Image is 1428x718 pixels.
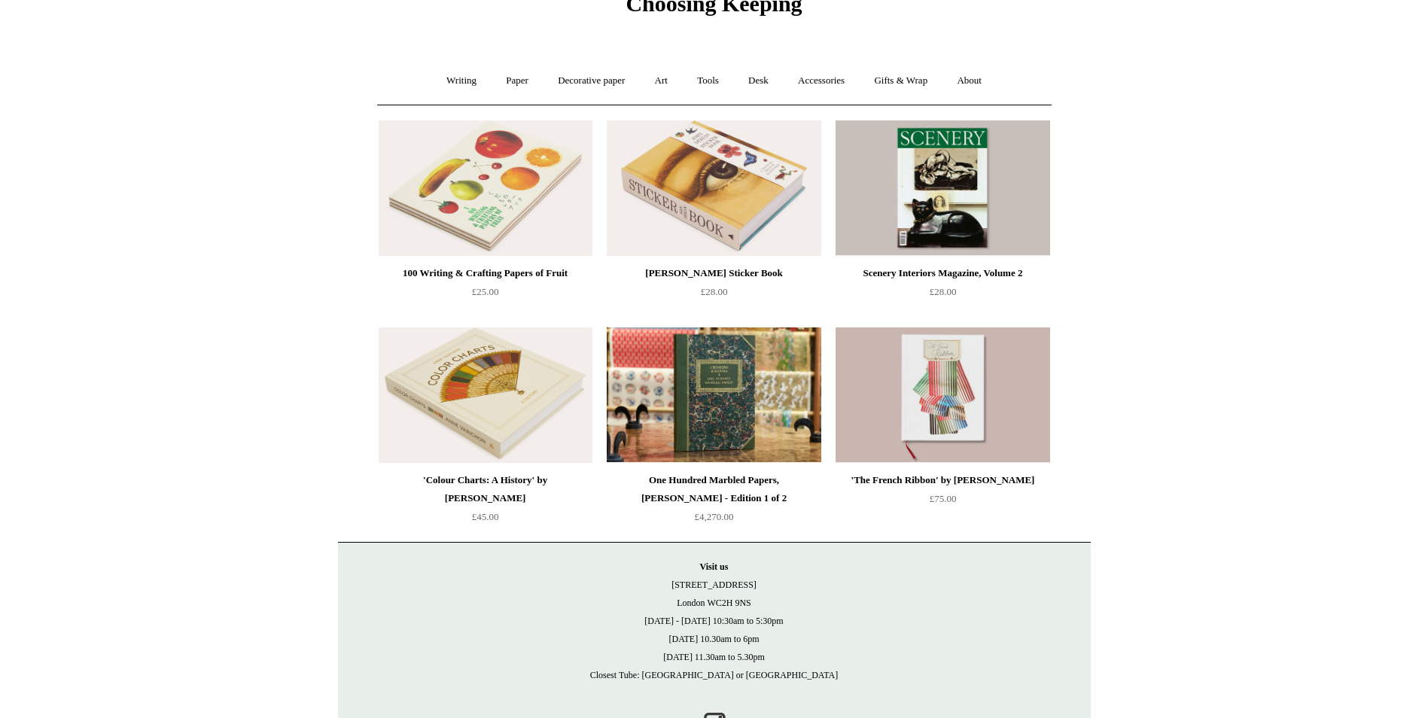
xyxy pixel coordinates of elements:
[379,120,592,256] a: 100 Writing & Crafting Papers of Fruit 100 Writing & Crafting Papers of Fruit
[641,61,681,101] a: Art
[379,120,592,256] img: 100 Writing & Crafting Papers of Fruit
[607,327,821,463] a: One Hundred Marbled Papers, John Jeffery - Edition 1 of 2 One Hundred Marbled Papers, John Jeffer...
[836,327,1049,463] img: 'The French Ribbon' by Suzanne Slesin
[695,511,734,522] span: £4,270.00
[492,61,542,101] a: Paper
[836,120,1049,256] a: Scenery Interiors Magazine, Volume 2 Scenery Interiors Magazine, Volume 2
[839,264,1046,282] div: Scenery Interiors Magazine, Volume 2
[433,61,490,101] a: Writing
[610,471,817,507] div: One Hundred Marbled Papers, [PERSON_NAME] - Edition 1 of 2
[607,264,821,326] a: [PERSON_NAME] Sticker Book £28.00
[839,471,1046,489] div: 'The French Ribbon' by [PERSON_NAME]
[860,61,941,101] a: Gifts & Wrap
[836,120,1049,256] img: Scenery Interiors Magazine, Volume 2
[379,327,592,463] img: 'Colour Charts: A History' by Anne Varichon
[735,61,782,101] a: Desk
[836,264,1049,326] a: Scenery Interiors Magazine, Volume 2 £28.00
[379,327,592,463] a: 'Colour Charts: A History' by Anne Varichon 'Colour Charts: A History' by Anne Varichon
[701,286,728,297] span: £28.00
[379,471,592,533] a: 'Colour Charts: A History' by [PERSON_NAME] £45.00
[943,61,995,101] a: About
[382,471,589,507] div: 'Colour Charts: A History' by [PERSON_NAME]
[684,61,732,101] a: Tools
[610,264,817,282] div: [PERSON_NAME] Sticker Book
[382,264,589,282] div: 100 Writing & Crafting Papers of Fruit
[700,561,729,572] strong: Visit us
[379,264,592,326] a: 100 Writing & Crafting Papers of Fruit £25.00
[836,471,1049,533] a: 'The French Ribbon' by [PERSON_NAME] £75.00
[607,120,821,256] a: John Derian Sticker Book John Derian Sticker Book
[544,61,638,101] a: Decorative paper
[836,327,1049,463] a: 'The French Ribbon' by Suzanne Slesin 'The French Ribbon' by Suzanne Slesin
[607,327,821,463] img: One Hundred Marbled Papers, John Jeffery - Edition 1 of 2
[930,286,957,297] span: £28.00
[607,120,821,256] img: John Derian Sticker Book
[353,558,1076,684] p: [STREET_ADDRESS] London WC2H 9NS [DATE] - [DATE] 10:30am to 5:30pm [DATE] 10.30am to 6pm [DATE] 1...
[472,511,499,522] span: £45.00
[930,493,957,504] span: £75.00
[784,61,858,101] a: Accessories
[472,286,499,297] span: £25.00
[626,3,802,14] a: Choosing Keeping
[607,471,821,533] a: One Hundred Marbled Papers, [PERSON_NAME] - Edition 1 of 2 £4,270.00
